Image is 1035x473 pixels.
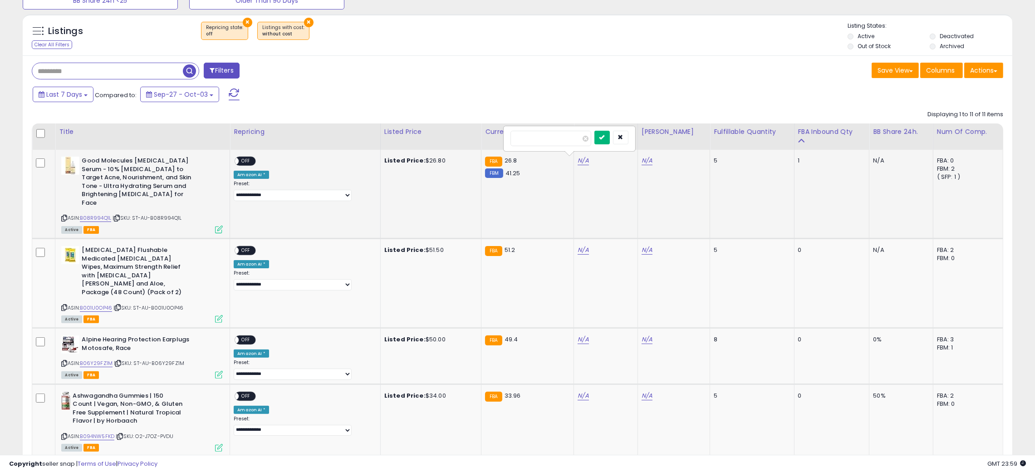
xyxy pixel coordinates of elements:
[485,392,502,402] small: FBA
[61,444,82,452] span: All listings currently available for purchase on Amazon
[714,246,787,254] div: 5
[384,391,426,400] b: Listed Price:
[33,87,93,102] button: Last 7 Days
[798,127,866,137] div: FBA inbound Qty
[234,416,373,436] div: Preset:
[505,169,520,177] span: 41.25
[113,304,183,311] span: | SKU: ST-AU-B001U0OP46
[239,392,254,400] span: OFF
[937,254,996,262] div: FBM: 0
[83,315,99,323] span: FBA
[873,246,926,254] div: N/A
[714,127,790,137] div: Fulfillable Quantity
[920,63,963,78] button: Columns
[262,31,304,37] div: without cost
[234,360,373,379] div: Preset:
[505,335,518,344] span: 49.4
[384,127,477,137] div: Listed Price
[642,156,652,165] a: N/A
[83,371,99,379] span: FBA
[304,18,314,27] button: ×
[80,360,113,367] a: B06Y29FZ1M
[872,63,919,78] button: Save View
[485,246,502,256] small: FBA
[926,66,955,75] span: Columns
[239,247,254,255] span: OFF
[82,246,192,299] b: [MEDICAL_DATA] Flushable Medicated [MEDICAL_DATA] Wipes, Maximum Strength Relief with [MEDICAL_DA...
[798,392,863,400] div: 0
[114,360,184,367] span: | SKU: ST-AU-B06Y29FZ1M
[714,335,787,344] div: 8
[80,304,112,312] a: B001U0OP46
[798,335,863,344] div: 0
[59,127,226,137] div: Title
[234,181,373,201] div: Preset:
[798,246,863,254] div: 0
[858,42,891,50] label: Out of Stock
[83,226,99,234] span: FBA
[234,127,377,137] div: Repricing
[61,315,82,323] span: All listings currently available for purchase on Amazon
[206,31,243,37] div: off
[642,246,652,255] a: N/A
[234,171,269,179] div: Amazon AI *
[485,168,503,178] small: FBM
[714,392,787,400] div: 5
[873,157,926,165] div: N/A
[642,127,706,137] div: [PERSON_NAME]
[873,335,926,344] div: 0%
[113,214,181,222] span: | SKU: ST-AU-B08R994Q1L
[80,214,111,222] a: B08R994Q1L
[384,246,426,254] b: Listed Price:
[384,157,474,165] div: $26.80
[937,127,999,137] div: Num of Comp.
[940,32,974,40] label: Deactivated
[46,90,82,99] span: Last 7 Days
[485,157,502,167] small: FBA
[937,173,996,181] div: ( SFP: 1 )
[140,87,219,102] button: Sep-27 - Oct-03
[61,157,79,175] img: 418KUv8uVkL._SL40_.jpg
[384,335,426,344] b: Listed Price:
[61,335,223,378] div: ASIN:
[987,459,1026,468] span: 2025-10-11 23:59 GMT
[9,460,157,468] div: seller snap | |
[937,400,996,408] div: FBM: 0
[116,433,173,440] span: | SKU: O2-J7OZ-PVDU
[485,335,502,345] small: FBA
[82,157,192,209] b: Good Molecules [MEDICAL_DATA] Serum - 10% [MEDICAL_DATA] to Target Acne, Nourishment, and Skin To...
[32,40,72,49] div: Clear All Filters
[927,110,1003,119] div: Displaying 1 to 11 of 11 items
[937,165,996,173] div: FBM: 2
[95,91,137,99] span: Compared to:
[937,392,996,400] div: FBA: 2
[937,344,996,352] div: FBM: 1
[61,246,223,322] div: ASIN:
[505,246,515,254] span: 51.2
[578,156,589,165] a: N/A
[243,18,252,27] button: ×
[204,63,239,79] button: Filters
[61,157,223,232] div: ASIN:
[714,157,787,165] div: 5
[937,335,996,344] div: FBA: 3
[505,156,517,165] span: 26.8
[578,246,589,255] a: N/A
[485,127,570,137] div: Current Buybox Price
[61,226,82,234] span: All listings currently available for purchase on Amazon
[239,158,254,165] span: OFF
[642,391,652,400] a: N/A
[937,157,996,165] div: FBA: 0
[154,90,208,99] span: Sep-27 - Oct-03
[873,392,926,400] div: 50%
[642,335,652,344] a: N/A
[848,22,1012,30] p: Listing States:
[61,246,79,264] img: 41nIcXp85oL._SL40_.jpg
[505,391,521,400] span: 33.96
[873,127,929,137] div: BB Share 24h.
[384,335,474,344] div: $50.00
[940,42,964,50] label: Archived
[964,63,1003,78] button: Actions
[384,246,474,254] div: $51.50
[858,32,874,40] label: Active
